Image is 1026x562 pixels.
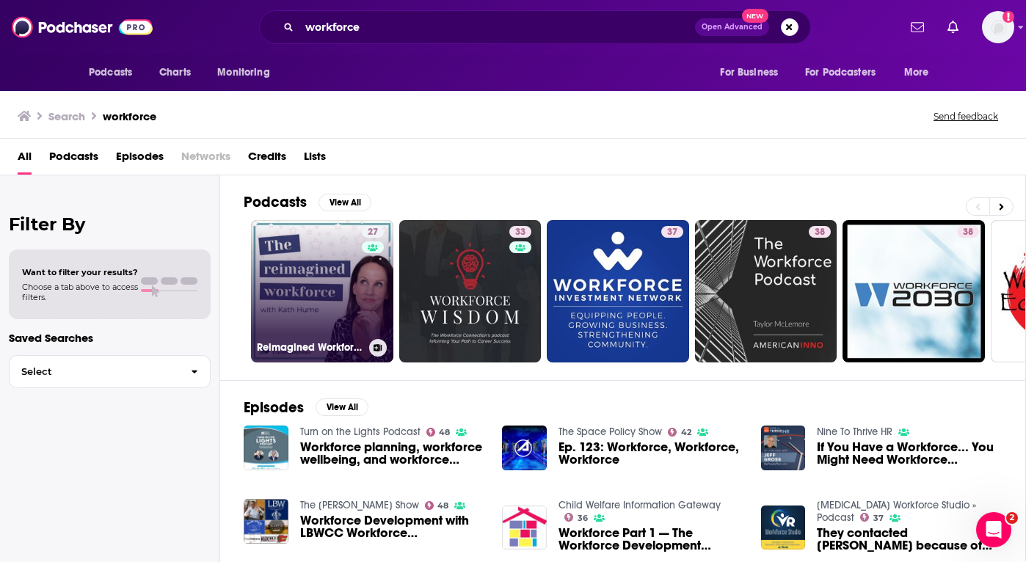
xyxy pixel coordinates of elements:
[257,341,363,354] h3: Reimagined Workforce - Workforce Transformation
[300,514,485,539] a: Workforce Development with LBWCC Workforce Development Director Chad Sutton
[815,225,825,240] span: 38
[559,499,721,511] a: Child Welfare Information Gateway
[426,428,451,437] a: 48
[10,367,179,376] span: Select
[79,59,151,87] button: open menu
[12,13,153,41] img: Podchaser - Follow, Share and Rate Podcasts
[248,145,286,175] a: Credits
[805,62,876,83] span: For Podcasters
[976,512,1011,547] iframe: Intercom live chat
[437,503,448,509] span: 48
[761,506,806,550] img: They contacted Flora because of her workforce credentials, and the VR Workforce Studio has a new ...
[559,426,662,438] a: The Space Policy Show
[362,226,384,238] a: 27
[817,527,1002,552] span: They contacted [PERSON_NAME] because of her workforce credentials, and the VR Workforce Studio ha...
[502,506,547,550] img: Workforce Part 1 — The Workforce Development Framework
[150,59,200,87] a: Charts
[1006,512,1018,524] span: 2
[319,194,371,211] button: View All
[547,220,689,362] a: 37
[873,515,884,522] span: 37
[48,109,85,123] h3: Search
[796,59,897,87] button: open menu
[244,398,304,417] h2: Episodes
[439,429,450,436] span: 48
[957,226,979,238] a: 38
[18,145,32,175] a: All
[316,398,368,416] button: View All
[251,220,393,362] a: 27Reimagined Workforce - Workforce Transformation
[300,426,421,438] a: Turn on the Lights Podcast
[89,62,132,83] span: Podcasts
[702,23,763,31] span: Open Advanced
[695,220,837,362] a: 38
[425,501,449,510] a: 48
[742,9,768,23] span: New
[502,426,547,470] img: Ep. 123: Workforce, Workforce, Workforce
[368,225,378,240] span: 27
[300,514,485,539] span: Workforce Development with LBWCC Workforce Development Director [PERSON_NAME]
[22,267,138,277] span: Want to filter your results?
[244,398,368,417] a: EpisodesView All
[559,441,743,466] a: Ep. 123: Workforce, Workforce, Workforce
[817,499,976,524] a: Vocational Rehabilitation Workforce Studio » Podcast
[668,428,691,437] a: 42
[860,513,884,522] a: 37
[399,220,542,362] a: 33
[159,62,191,83] span: Charts
[695,18,769,36] button: Open AdvancedNew
[982,11,1014,43] button: Show profile menu
[300,441,485,466] span: Workforce planning, workforce wellbeing, and workforce retention with [PERSON_NAME]
[9,331,211,345] p: Saved Searches
[817,426,892,438] a: Nine To Thrive HR
[300,441,485,466] a: Workforce planning, workforce wellbeing, and workforce retention with Navina Evans
[509,226,531,238] a: 33
[217,62,269,83] span: Monitoring
[720,62,778,83] span: For Business
[817,527,1002,552] a: They contacted Flora because of her workforce credentials, and the VR Workforce Studio has a new ...
[244,499,288,544] img: Workforce Development with LBWCC Workforce Development Director Chad Sutton
[49,145,98,175] a: Podcasts
[22,282,138,302] span: Choose a tab above to access filters.
[515,225,525,240] span: 33
[1003,11,1014,23] svg: Add a profile image
[982,11,1014,43] img: User Profile
[299,15,695,39] input: Search podcasts, credits, & more...
[304,145,326,175] a: Lists
[9,355,211,388] button: Select
[942,15,964,40] a: Show notifications dropdown
[710,59,796,87] button: open menu
[564,513,588,522] a: 36
[963,225,973,240] span: 38
[244,426,288,470] img: Workforce planning, workforce wellbeing, and workforce retention with Navina Evans
[116,145,164,175] a: Episodes
[9,214,211,235] h2: Filter By
[661,226,683,238] a: 37
[929,110,1003,123] button: Send feedback
[905,15,930,40] a: Show notifications dropdown
[894,59,947,87] button: open menu
[982,11,1014,43] span: Logged in as jgarciaampr
[244,193,307,211] h2: Podcasts
[259,10,811,44] div: Search podcasts, credits, & more...
[559,527,743,552] a: Workforce Part 1 — The Workforce Development Framework
[667,225,677,240] span: 37
[817,441,1002,466] a: If You Have a Workforce... You Might Need Workforce Planning
[761,426,806,470] img: If You Have a Workforce... You Might Need Workforce Planning
[207,59,288,87] button: open menu
[681,429,691,436] span: 42
[103,109,156,123] h3: workforce
[809,226,831,238] a: 38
